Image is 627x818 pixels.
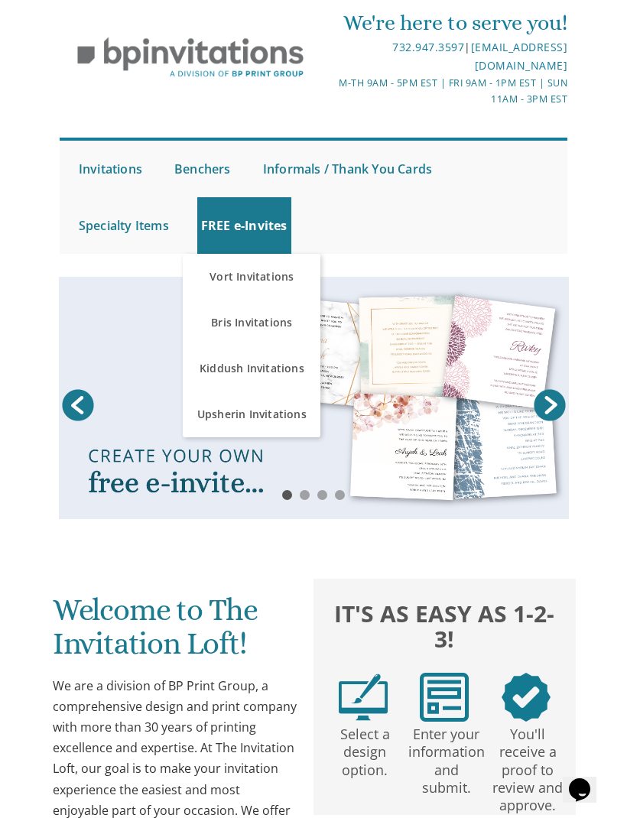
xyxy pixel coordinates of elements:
[563,757,612,803] iframe: chat widget
[75,141,146,197] a: Invitations
[183,346,320,391] a: Kiddush Invitations
[75,197,173,254] a: Specialty Items
[183,391,320,437] a: Upsherin Invitations
[53,593,297,672] h1: Welcome to The Invitation Loft!
[171,141,235,197] a: Benchers
[327,722,403,779] p: Select a design option.
[420,673,469,722] img: step2.png
[408,722,484,797] p: Enter your information and submit.
[183,254,320,300] a: Vort Invitations
[259,141,436,197] a: Informals / Thank You Cards
[59,386,97,424] a: Prev
[502,673,551,722] img: step3.png
[471,40,568,73] a: [EMAIL_ADDRESS][DOMAIN_NAME]
[314,38,567,75] div: |
[392,40,464,54] a: 732.947.3597
[314,75,567,108] div: M-Th 9am - 5pm EST | Fri 9am - 1pm EST | Sun 11am - 3pm EST
[183,300,320,346] a: Bris Invitations
[60,26,322,89] img: BP Invitation Loft
[490,722,566,815] p: You'll receive a proof to review and approve.
[314,8,567,38] div: We're here to serve you!
[197,197,291,254] a: FREE e-Invites
[339,673,388,722] img: step1.png
[323,598,567,653] h2: It's as easy as 1-2-3!
[531,386,569,424] a: Next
